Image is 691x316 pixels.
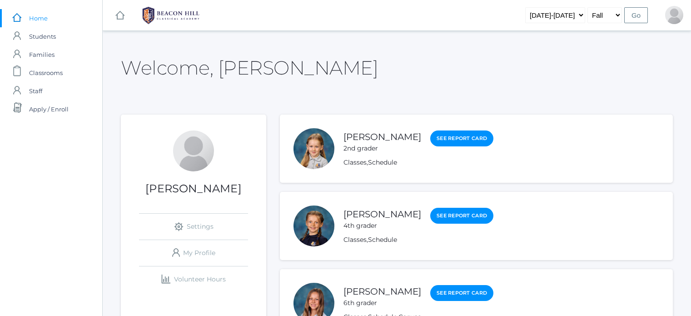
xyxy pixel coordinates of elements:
h1: [PERSON_NAME] [121,183,266,195]
span: Staff [29,82,42,100]
a: Schedule [368,236,397,244]
input: Go [624,7,648,23]
a: [PERSON_NAME] [343,209,421,220]
a: See Report Card [430,208,493,224]
a: Volunteer Hours [139,266,248,292]
div: 4th grader [343,221,421,231]
a: See Report Card [430,130,493,146]
img: 1_BHCALogos-05.png [137,4,205,27]
div: Monique Little [293,128,334,169]
div: 6th grader [343,298,421,308]
a: [PERSON_NAME] [343,131,421,142]
div: , [343,235,493,245]
span: Classrooms [29,64,63,82]
a: Classes [343,158,367,166]
span: Students [29,27,56,45]
span: Apply / Enroll [29,100,69,118]
a: [PERSON_NAME] [343,286,421,297]
a: My Profile [139,240,248,266]
div: , [343,158,493,167]
h2: Welcome, [PERSON_NAME] [121,57,378,78]
span: Home [29,9,48,27]
div: 2nd grader [343,144,421,153]
div: Savannah Little [293,206,334,246]
div: Alison Little [665,6,683,24]
a: Classes [343,236,367,244]
span: Families [29,45,55,64]
a: Schedule [368,158,397,166]
a: Settings [139,214,248,240]
a: See Report Card [430,285,493,301]
div: Alison Little [173,130,214,171]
